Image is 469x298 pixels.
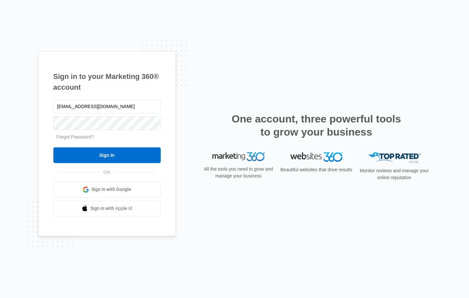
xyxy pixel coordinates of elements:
[99,169,115,176] span: OR
[280,166,353,173] p: Beautiful websites that drive results
[53,100,161,113] input: Email
[290,152,343,162] img: Websites 360
[53,201,161,216] a: Sign in with Apple Id
[368,152,421,163] img: Top Rated Local
[358,167,431,181] p: Monitor reviews and manage your online reputation
[53,71,161,93] h1: Sign in to your Marketing 360® account
[91,186,131,193] span: Sign in with Google
[230,112,403,139] h2: One account, three powerful tools to grow your business
[90,205,132,212] span: Sign in with Apple Id
[53,182,161,197] a: Sign in with Google
[212,152,265,161] img: Marketing 360
[57,134,94,140] a: Forgot Password?
[202,166,275,179] p: All the tools you need to grow and manage your business
[53,147,161,163] input: Sign In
